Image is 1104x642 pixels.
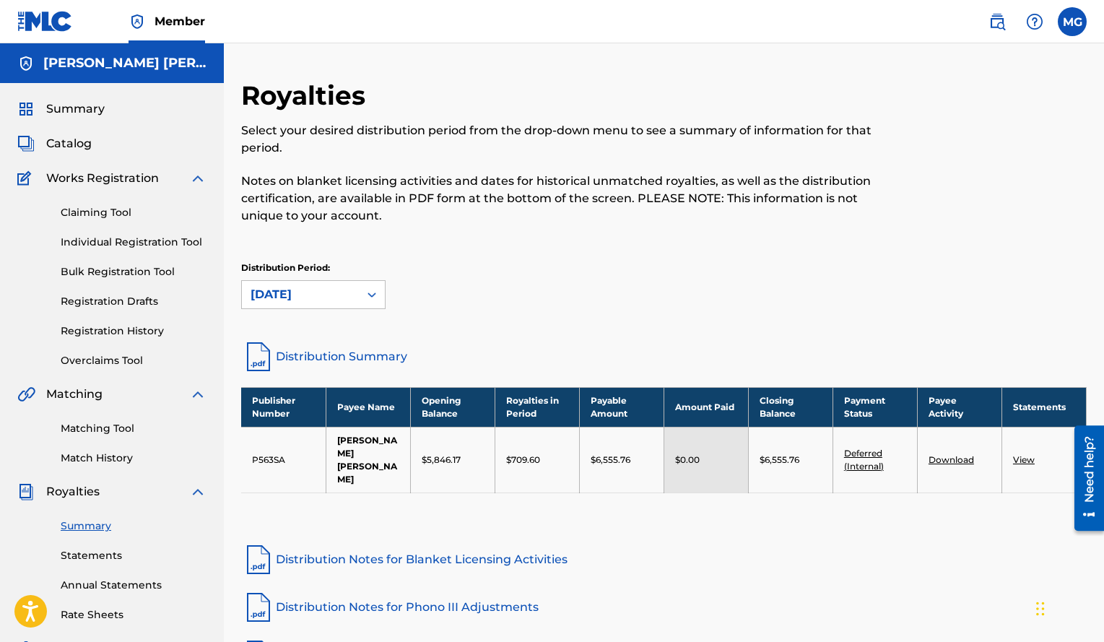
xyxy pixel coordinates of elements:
p: $6,555.76 [591,454,630,467]
a: Summary [61,519,207,534]
th: Amount Paid [664,387,748,427]
td: [PERSON_NAME] [PERSON_NAME] [326,427,410,493]
p: $6,555.76 [760,454,799,467]
img: help [1026,13,1043,30]
p: Distribution Period: [241,261,386,274]
th: Statements [1001,387,1086,427]
a: Registration History [61,324,207,339]
h2: Royalties [241,79,373,112]
th: Closing Balance [748,387,833,427]
p: $5,846.17 [422,454,461,467]
span: Royalties [46,483,100,500]
a: Overclaims Tool [61,353,207,368]
img: expand [189,170,207,187]
a: Distribution Notes for Blanket Licensing Activities [241,542,1087,577]
p: $0.00 [675,454,700,467]
img: Top Rightsholder [129,13,146,30]
span: Matching [46,386,103,403]
img: Summary [17,100,35,118]
img: search [988,13,1006,30]
th: Payee Activity [917,387,1001,427]
div: User Menu [1058,7,1087,36]
a: Annual Statements [61,578,207,593]
th: Payment Status [833,387,917,427]
th: Payee Name [326,387,410,427]
span: Catalog [46,135,92,152]
p: $709.60 [506,454,540,467]
p: Select your desired distribution period from the drop-down menu to see a summary of information f... [241,122,892,157]
a: Distribution Summary [241,339,1087,374]
span: Works Registration [46,170,159,187]
div: Help [1020,7,1049,36]
th: Royalties in Period [495,387,579,427]
h5: Manuel Antonio Gonzales Terrero [43,55,207,71]
a: Deferred (Internal) [844,448,884,472]
a: SummarySummary [17,100,105,118]
img: Matching [17,386,35,403]
img: Works Registration [17,170,36,187]
p: Notes on blanket licensing activities and dates for historical unmatched royalties, as well as th... [241,173,892,225]
img: distribution-summary-pdf [241,339,276,374]
a: Public Search [983,7,1012,36]
img: MLC Logo [17,11,73,32]
a: Rate Sheets [61,607,207,623]
a: View [1013,454,1035,465]
th: Payable Amount [579,387,664,427]
img: expand [189,386,207,403]
a: CatalogCatalog [17,135,92,152]
a: Bulk Registration Tool [61,264,207,279]
a: Individual Registration Tool [61,235,207,250]
iframe: Resource Center [1064,420,1104,537]
div: Drag [1036,587,1045,630]
img: expand [189,483,207,500]
span: Member [155,13,205,30]
a: Claiming Tool [61,205,207,220]
div: [DATE] [251,286,350,303]
a: Match History [61,451,207,466]
img: Royalties [17,483,35,500]
th: Publisher Number [241,387,326,427]
img: pdf [241,590,276,625]
iframe: Chat Widget [1032,573,1104,642]
a: Statements [61,548,207,563]
td: P563SA [241,427,326,493]
a: Download [929,454,974,465]
a: Distribution Notes for Phono III Adjustments [241,590,1087,625]
img: Catalog [17,135,35,152]
a: Matching Tool [61,421,207,436]
img: pdf [241,542,276,577]
img: Accounts [17,55,35,72]
th: Opening Balance [410,387,495,427]
a: Registration Drafts [61,294,207,309]
span: Summary [46,100,105,118]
